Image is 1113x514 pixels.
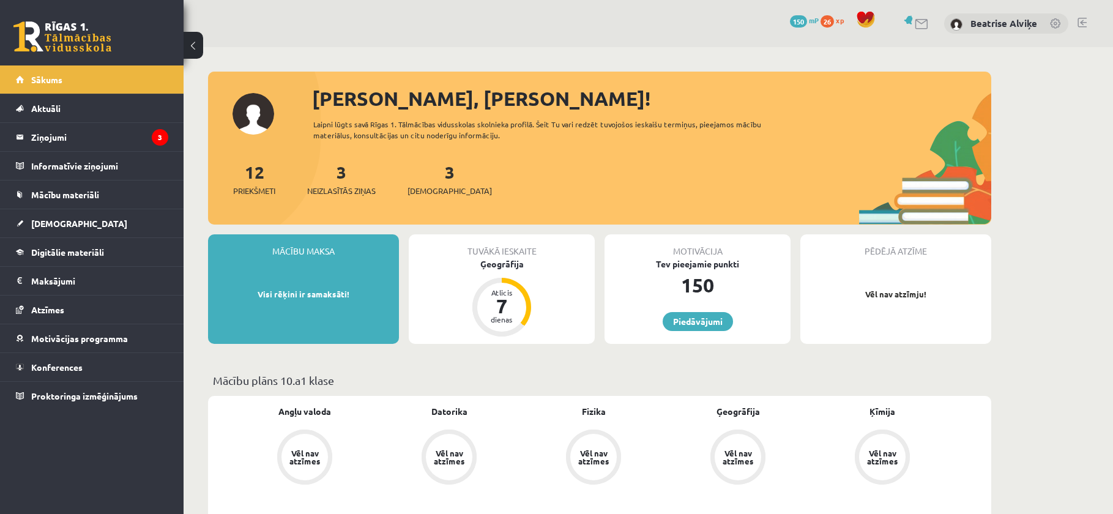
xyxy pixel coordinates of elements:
a: Informatīvie ziņojumi [16,152,168,180]
img: Beatrise Alviķe [950,18,962,31]
span: Neizlasītās ziņas [307,185,376,197]
div: Motivācija [605,234,791,258]
div: Laipni lūgts savā Rīgas 1. Tālmācības vidusskolas skolnieka profilā. Šeit Tu vari redzēt tuvojošo... [313,119,783,141]
a: 3[DEMOGRAPHIC_DATA] [408,161,492,197]
a: Proktoringa izmēģinājums [16,382,168,410]
legend: Maksājumi [31,267,168,295]
div: Mācību maksa [208,234,399,258]
a: Mācību materiāli [16,181,168,209]
span: 150 [790,15,807,28]
a: Beatrise Alviķe [970,17,1037,29]
a: Vēl nav atzīmes [377,430,521,487]
div: Atlicis [483,289,520,296]
a: Ķīmija [869,405,895,418]
div: Ģeogrāfija [409,258,595,270]
span: Konferences [31,362,83,373]
a: Angļu valoda [278,405,331,418]
a: 3Neizlasītās ziņas [307,161,376,197]
a: Ģeogrāfija Atlicis 7 dienas [409,258,595,338]
a: Motivācijas programma [16,324,168,352]
a: Vēl nav atzīmes [521,430,666,487]
a: Maksājumi [16,267,168,295]
a: Vēl nav atzīmes [810,430,955,487]
span: Priekšmeti [233,185,275,197]
legend: Ziņojumi [31,123,168,151]
div: Vēl nav atzīmes [288,449,322,465]
legend: Informatīvie ziņojumi [31,152,168,180]
a: Rīgas 1. Tālmācības vidusskola [13,21,111,52]
a: Vēl nav atzīmes [233,430,377,487]
div: 150 [605,270,791,300]
a: Ģeogrāfija [717,405,760,418]
div: Vēl nav atzīmes [576,449,611,465]
a: Atzīmes [16,296,168,324]
a: Fizika [582,405,606,418]
span: Sākums [31,74,62,85]
div: Vēl nav atzīmes [432,449,466,465]
a: Aktuāli [16,94,168,122]
a: 150 mP [790,15,819,25]
span: [DEMOGRAPHIC_DATA] [31,218,127,229]
div: Vēl nav atzīmes [865,449,899,465]
p: Vēl nav atzīmju! [806,288,985,300]
a: Datorika [431,405,467,418]
span: xp [836,15,844,25]
span: Proktoringa izmēģinājums [31,390,138,401]
span: Digitālie materiāli [31,247,104,258]
span: Motivācijas programma [31,333,128,344]
a: Konferences [16,353,168,381]
div: Pēdējā atzīme [800,234,991,258]
a: 12Priekšmeti [233,161,275,197]
span: Atzīmes [31,304,64,315]
div: [PERSON_NAME], [PERSON_NAME]! [312,84,991,113]
span: Mācību materiāli [31,189,99,200]
p: Visi rēķini ir samaksāti! [214,288,393,300]
a: 26 xp [821,15,850,25]
div: Tev pieejamie punkti [605,258,791,270]
p: Mācību plāns 10.a1 klase [213,372,986,389]
a: Ziņojumi3 [16,123,168,151]
a: Sākums [16,65,168,94]
i: 3 [152,129,168,146]
div: Vēl nav atzīmes [721,449,755,465]
span: mP [809,15,819,25]
a: Digitālie materiāli [16,238,168,266]
a: [DEMOGRAPHIC_DATA] [16,209,168,237]
div: 7 [483,296,520,316]
span: [DEMOGRAPHIC_DATA] [408,185,492,197]
span: 26 [821,15,834,28]
span: Aktuāli [31,103,61,114]
a: Piedāvājumi [663,312,733,331]
a: Vēl nav atzīmes [666,430,810,487]
div: dienas [483,316,520,323]
div: Tuvākā ieskaite [409,234,595,258]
